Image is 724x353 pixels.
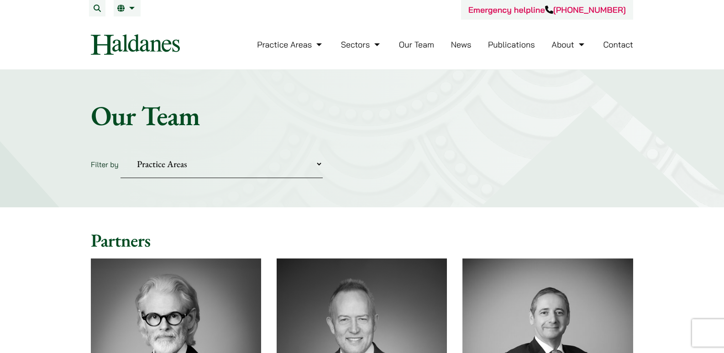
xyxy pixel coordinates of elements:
a: Contact [603,39,633,50]
h1: Our Team [91,99,633,132]
label: Filter by [91,160,119,169]
a: EN [117,5,137,12]
img: Logo of Haldanes [91,34,180,55]
a: News [451,39,472,50]
h2: Partners [91,229,633,251]
a: Our Team [399,39,434,50]
a: Practice Areas [257,39,324,50]
a: About [551,39,586,50]
a: Publications [488,39,535,50]
a: Sectors [341,39,382,50]
a: Emergency helpline[PHONE_NUMBER] [468,5,626,15]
